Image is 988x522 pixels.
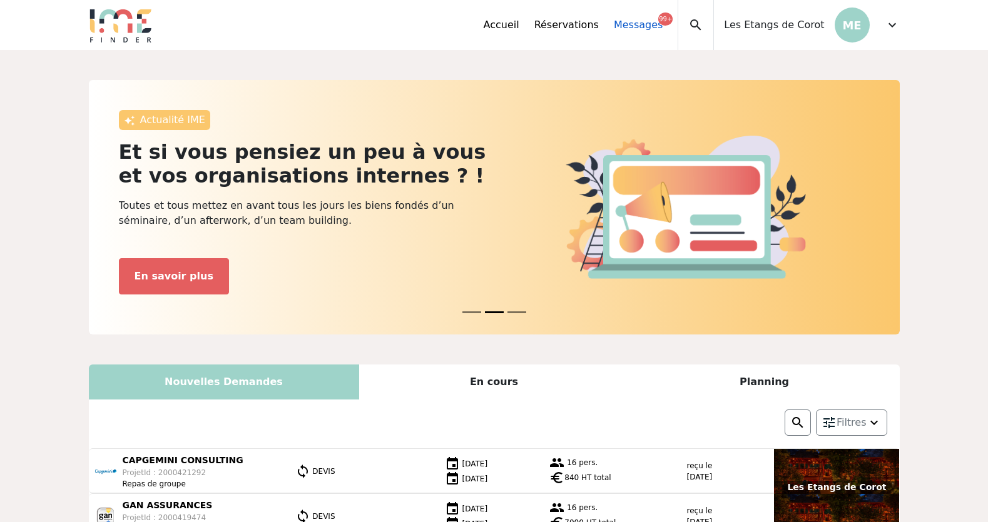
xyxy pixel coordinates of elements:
[359,364,629,399] div: En cours
[688,18,703,33] span: search
[312,512,335,521] span: DEVIS
[614,18,663,33] a: Messages99+
[686,460,712,483] p: reçu le [DATE]
[124,115,135,126] img: awesome.png
[462,474,488,483] span: [DATE]
[462,459,488,468] span: [DATE]
[835,8,870,43] p: ME
[462,504,488,513] span: [DATE]
[549,470,564,485] span: euro
[658,13,673,26] div: 99+
[549,500,564,515] img: group.png
[312,467,335,476] span: DEVIS
[567,458,598,466] span: 16 pers.
[295,464,310,479] img: statut.png
[549,455,564,470] img: group.png
[445,471,460,486] img: date.png
[89,364,359,399] div: Nouvelles Demandes
[119,140,487,188] h2: Et si vous pensiez un peu à vous et vos organisations internes ? !
[89,8,153,43] img: Logo.png
[119,198,487,228] p: Toutes et tous mettez en avant tous les jours les biens fondés d’un séminaire, d’un afterwork, d’...
[445,501,460,516] img: date.png
[507,305,526,319] button: News 2
[89,449,900,494] a: CAPGEMINI CONSULTING ProjetId : 2000421292 Repas de groupe DEVIS [DATE] [DATE] 16 pers. euro 840 ...
[822,415,837,430] img: setting.png
[483,18,519,33] a: Accueil
[774,481,899,494] p: Les Etangs de Corot
[885,18,900,33] span: expand_more
[462,305,481,319] button: News 0
[123,499,213,512] p: GAN ASSURANCES
[724,18,824,33] span: Les Etangs de Corot
[485,305,504,319] button: News 1
[119,258,229,294] button: En savoir plus
[123,478,243,489] p: Repas de groupe
[119,110,210,130] div: Actualité IME
[867,415,882,430] img: arrow_down.png
[629,364,900,399] div: Planning
[123,454,243,467] p: CAPGEMINI CONSULTING
[123,467,243,478] p: ProjetId : 2000421292
[566,136,806,278] img: actu.png
[534,18,599,33] a: Réservations
[91,457,120,486] img: 101412_1.png
[837,415,867,430] span: Filtres
[564,472,611,483] span: 840 HT total
[567,503,598,511] span: 16 pers.
[790,415,805,430] img: search.png
[445,456,460,471] img: date.png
